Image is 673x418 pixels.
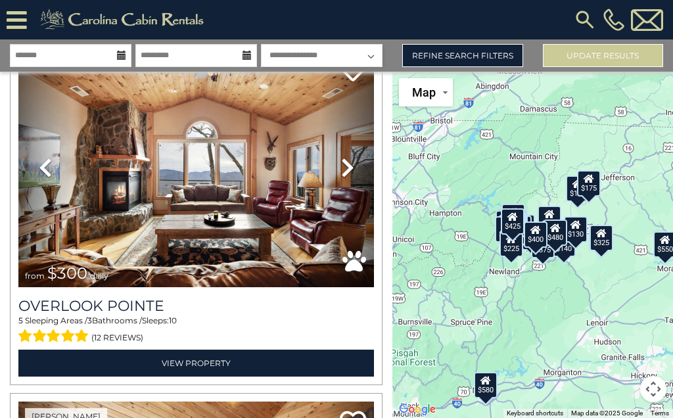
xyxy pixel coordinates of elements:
span: from [25,271,45,281]
span: Map data ©2025 Google [571,409,643,417]
a: Terms [651,409,669,417]
span: 10 [169,315,177,325]
img: Google [396,401,439,418]
div: $425 [500,208,524,234]
div: $325 [589,225,613,251]
div: $580 [474,371,498,398]
a: Open this area in Google Maps (opens a new window) [396,401,439,418]
div: $125 [501,203,524,229]
a: Refine Search Filters [402,44,522,67]
img: thumbnail_163477009.jpeg [18,49,374,287]
div: $140 [551,230,575,256]
span: (12 reviews) [91,329,143,346]
span: Map [412,85,436,99]
div: $130 [564,216,588,243]
div: $175 [577,170,601,196]
span: $300 [47,264,87,283]
div: $375 [531,231,555,258]
div: $297 [590,225,613,251]
div: $225 [499,231,523,257]
button: Change map style [399,78,453,106]
div: $480 [544,219,567,245]
span: 3 [87,315,92,325]
div: $230 [495,216,519,242]
span: 5 [18,315,23,325]
a: Overlook Pointe [18,297,374,315]
button: Keyboard shortcuts [507,409,563,418]
img: Khaki-logo.png [34,7,215,33]
div: $175 [566,175,590,202]
button: Update Results [543,44,663,67]
button: Map camera controls [640,376,666,402]
span: daily [90,271,108,281]
a: [PHONE_NUMBER] [600,9,628,31]
div: Sleeping Areas / Bathrooms / Sleeps: [18,315,374,346]
div: $349 [537,206,561,232]
div: $400 [524,221,547,247]
a: View Property [18,350,374,377]
img: search-regular.svg [573,8,597,32]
